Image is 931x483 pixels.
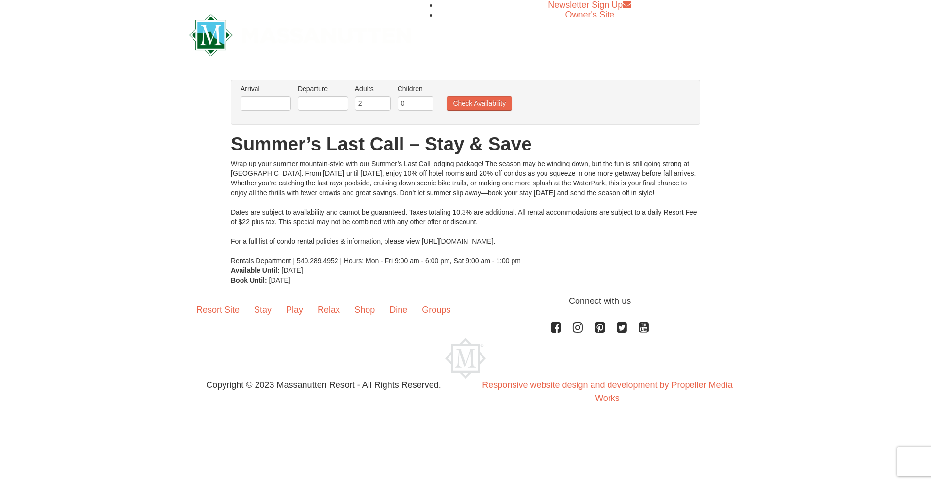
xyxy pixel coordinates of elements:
[310,295,347,325] a: Relax
[279,295,310,325] a: Play
[189,14,411,56] img: Massanutten Resort Logo
[247,295,279,325] a: Stay
[231,276,267,284] strong: Book Until:
[189,22,411,45] a: Massanutten Resort
[182,379,465,392] p: Copyright © 2023 Massanutten Resort - All Rights Reserved.
[565,10,614,19] a: Owner's Site
[282,266,303,274] span: [DATE]
[382,295,415,325] a: Dine
[347,295,382,325] a: Shop
[189,295,742,308] p: Connect with us
[231,159,700,266] div: Wrap up your summer mountain-style with our Summer’s Last Call lodging package! The season may be...
[269,276,290,284] span: [DATE]
[482,380,732,403] a: Responsive website design and development by Propeller Media Works
[355,84,391,94] label: Adults
[415,295,458,325] a: Groups
[398,84,433,94] label: Children
[298,84,348,94] label: Departure
[189,295,247,325] a: Resort Site
[231,134,700,154] h1: Summer’s Last Call – Stay & Save
[241,84,291,94] label: Arrival
[445,338,486,379] img: Massanutten Resort Logo
[231,266,280,274] strong: Available Until:
[447,96,512,111] button: Check Availability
